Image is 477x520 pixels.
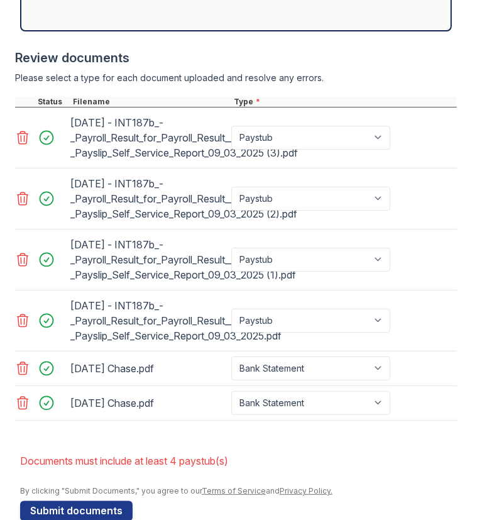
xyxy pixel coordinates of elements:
[231,97,457,107] div: Type
[70,235,226,285] div: [DATE] - INT187b_-_Payroll_Result_for_Payroll_Result__As_of_Sub_Period_End_Date__-_Payslip_Self_S...
[70,296,226,346] div: [DATE] - INT187b_-_Payroll_Result_for_Payroll_Result__As_of_Sub_Period_End_Date__-_Payslip_Self_S...
[70,358,226,379] div: [DATE] Chase.pdf
[15,72,457,84] div: Please select a type for each document uploaded and resolve any errors.
[20,486,457,496] div: By clicking "Submit Documents," you agree to our and
[70,113,226,163] div: [DATE] - INT187b_-_Payroll_Result_for_Payroll_Result__As_of_Sub_Period_End_Date__-_Payslip_Self_S...
[202,486,266,495] a: Terms of Service
[70,393,226,413] div: [DATE] Chase.pdf
[280,486,332,495] a: Privacy Policy.
[20,448,457,473] li: Documents must include at least 4 paystub(s)
[70,174,226,224] div: [DATE] - INT187b_-_Payroll_Result_for_Payroll_Result__As_of_Sub_Period_End_Date__-_Payslip_Self_S...
[15,49,457,67] div: Review documents
[70,97,231,107] div: Filename
[35,97,70,107] div: Status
